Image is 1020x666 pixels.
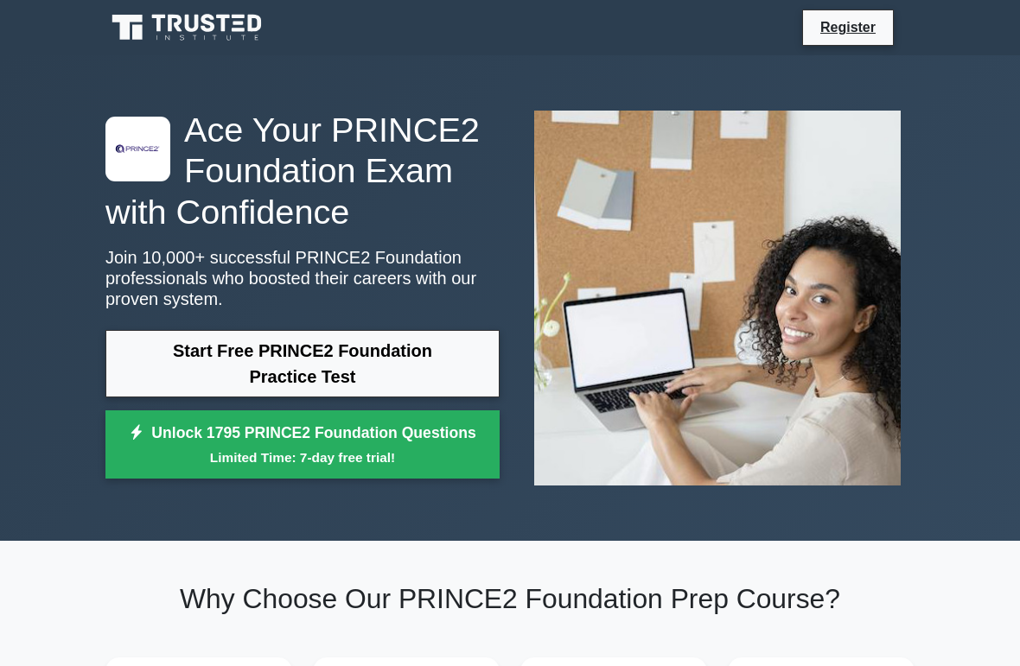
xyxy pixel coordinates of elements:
a: Register [810,16,886,38]
a: Unlock 1795 PRINCE2 Foundation QuestionsLimited Time: 7-day free trial! [105,410,500,479]
h1: Ace Your PRINCE2 Foundation Exam with Confidence [105,110,500,233]
small: Limited Time: 7-day free trial! [127,447,478,467]
h2: Why Choose Our PRINCE2 Foundation Prep Course? [105,582,915,615]
a: Start Free PRINCE2 Foundation Practice Test [105,330,500,397]
p: Join 10,000+ successful PRINCE2 Foundation professionals who boosted their careers with our prove... [105,247,500,309]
